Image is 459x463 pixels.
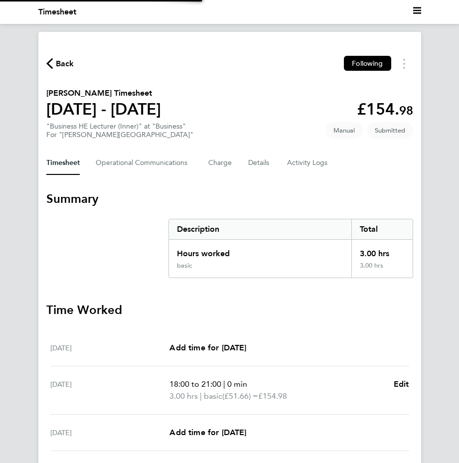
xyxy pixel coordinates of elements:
button: Following [344,56,391,71]
button: Timesheet [46,151,80,175]
h1: [DATE] - [DATE] [46,99,161,119]
h3: Time Worked [46,302,413,318]
span: Add time for [DATE] [169,428,246,437]
app-decimal: £154. [357,100,413,119]
span: | [223,379,225,389]
div: 3.00 hrs [351,262,412,278]
li: Timesheet [38,6,76,18]
div: [DATE] [50,378,170,402]
button: Charge [208,151,232,175]
div: Hours worked [169,240,352,262]
div: Total [351,219,412,239]
span: Edit [394,379,409,389]
div: "Business HE Lecturer (Inner)" at "Business" [46,122,193,139]
span: This timesheet was manually created. [325,122,363,139]
div: Summary [168,219,413,278]
button: Details [248,151,271,175]
a: Edit [394,378,409,390]
div: basic [177,262,192,270]
div: [DATE] [50,342,170,354]
button: Back [46,57,74,70]
span: 0 min [227,379,247,389]
h2: [PERSON_NAME] Timesheet [46,87,161,99]
a: Add time for [DATE] [169,342,246,354]
span: | [200,391,202,401]
div: For "[PERSON_NAME][GEOGRAPHIC_DATA]" [46,131,193,139]
h3: Summary [46,191,413,207]
span: Add time for [DATE] [169,343,246,352]
span: £154.98 [258,391,287,401]
span: basic [204,390,222,402]
div: [DATE] [50,427,170,439]
button: Timesheets Menu [395,56,413,71]
span: (£51.66) = [222,391,258,401]
span: 18:00 to 21:00 [169,379,221,389]
span: This timesheet is Submitted. [367,122,413,139]
button: Activity Logs [287,151,329,175]
div: 3.00 hrs [351,240,412,262]
span: Following [352,59,383,68]
a: Add time for [DATE] [169,427,246,439]
button: Operational Communications [96,151,192,175]
span: Back [56,58,74,70]
span: 98 [399,103,413,118]
span: 3.00 hrs [169,391,198,401]
div: Description [169,219,352,239]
